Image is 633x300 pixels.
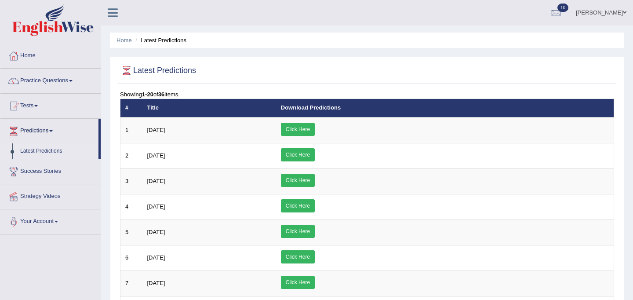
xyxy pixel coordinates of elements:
td: 1 [120,117,142,143]
span: [DATE] [147,203,165,210]
a: Latest Predictions [16,143,98,159]
span: [DATE] [147,229,165,235]
a: Click Here [281,199,315,212]
b: 36 [158,91,164,98]
span: [DATE] [147,152,165,159]
td: 3 [120,168,142,194]
a: Home [0,44,101,66]
a: Click Here [281,276,315,289]
b: 1-20 [142,91,153,98]
h2: Latest Predictions [120,64,196,77]
a: Your Account [0,209,101,231]
th: Download Predictions [276,99,614,117]
span: [DATE] [147,280,165,286]
span: [DATE] [147,178,165,184]
a: Click Here [281,174,315,187]
td: 2 [120,143,142,168]
a: Click Here [281,148,315,161]
a: Home [116,37,132,44]
a: Click Here [281,250,315,263]
td: 4 [120,194,142,220]
a: Practice Questions [0,69,101,91]
span: [DATE] [147,127,165,133]
a: Strategy Videos [0,184,101,206]
th: # [120,99,142,117]
a: Predictions [0,119,98,141]
div: Showing of items. [120,90,614,99]
a: Click Here [281,225,315,238]
a: Click Here [281,123,315,136]
span: [DATE] [147,254,165,261]
span: 10 [557,4,568,12]
a: Tests [0,94,101,116]
td: 6 [120,245,142,271]
td: 7 [120,271,142,296]
th: Title [142,99,276,117]
td: 5 [120,220,142,245]
a: Success Stories [0,159,101,181]
li: Latest Predictions [133,36,186,44]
